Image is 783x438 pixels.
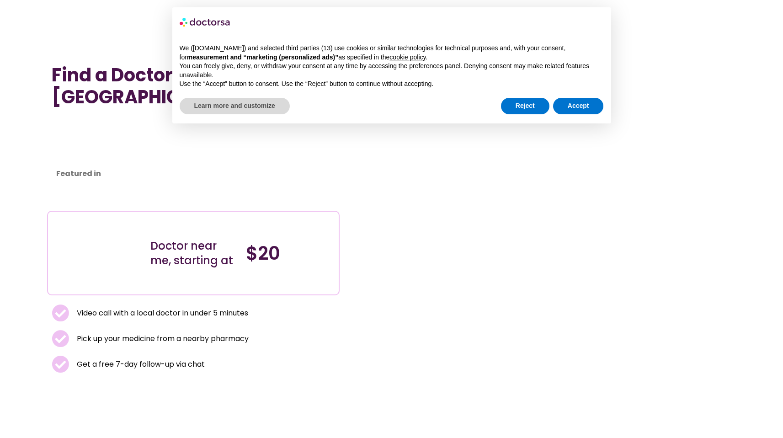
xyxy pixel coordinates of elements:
div: Doctor near me, starting at [150,239,237,268]
img: Illustration depicting a young woman in a casual outfit, engaged with her smartphone. She has a p... [64,219,133,288]
strong: measurement and “marketing (personalized ads)” [187,53,338,61]
a: cookie policy [389,53,426,61]
p: We ([DOMAIN_NAME]) and selected third parties (13) use cookies or similar technologies for techni... [180,44,604,62]
p: You can freely give, deny, or withdraw your consent at any time by accessing the preferences pane... [180,62,604,80]
span: Pick up your medicine from a nearby pharmacy [75,332,249,345]
h1: Find a Doctor Near Me in [GEOGRAPHIC_DATA] [52,64,336,108]
strong: Featured in [56,168,101,179]
button: Accept [553,98,604,114]
span: Video call with a local doctor in under 5 minutes [75,307,248,320]
iframe: Customer reviews powered by Trustpilot [52,117,134,186]
p: Use the “Accept” button to consent. Use the “Reject” button to continue without accepting. [180,80,604,89]
button: Learn more and customize [180,98,290,114]
span: Get a free 7-day follow-up via chat [75,358,205,371]
h4: $20 [246,242,332,264]
button: Reject [501,98,549,114]
img: logo [180,15,231,29]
